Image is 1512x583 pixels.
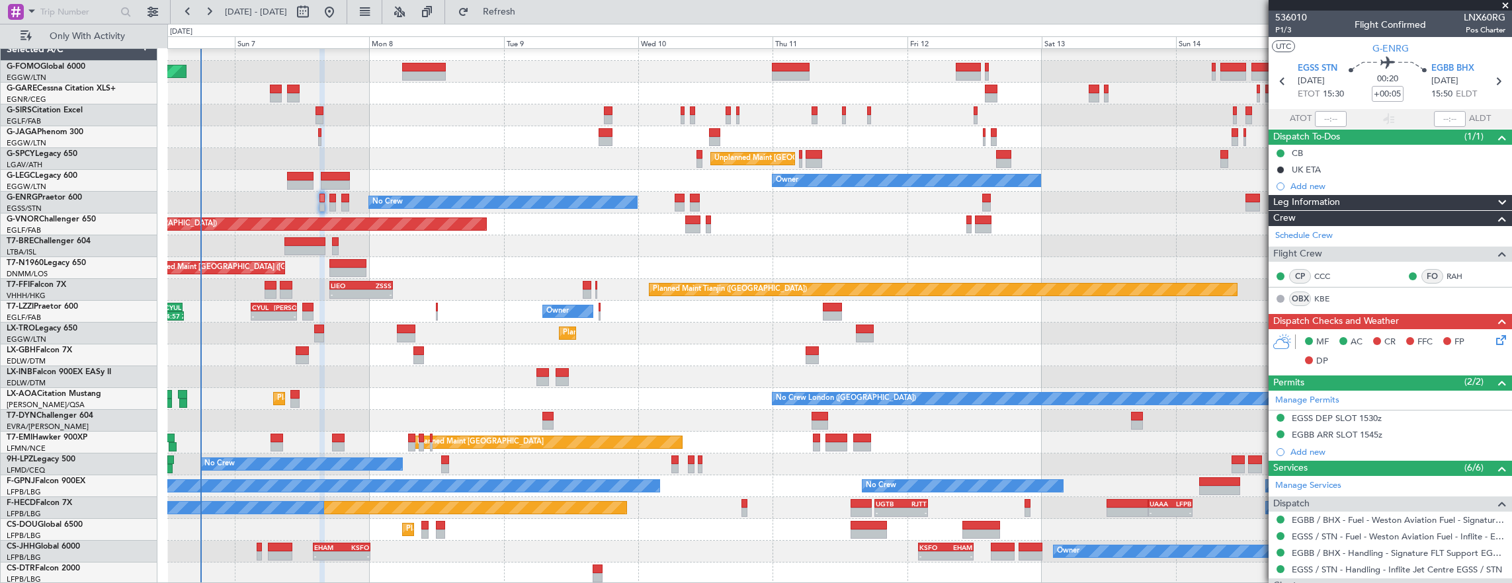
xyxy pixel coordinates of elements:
[638,36,773,48] div: Wed 10
[1150,500,1171,508] div: UAAA
[7,106,83,114] a: G-SIRSCitation Excel
[1292,547,1505,559] a: EGBB / BHX - Handling - Signature FLT Support EGBB / BHX
[7,215,96,223] a: G-VNORChallenger 650
[1292,147,1303,159] div: CB
[1377,73,1398,86] span: 00:20
[34,32,140,41] span: Only With Activity
[7,325,77,332] a: LX-TROLegacy 650
[369,36,503,48] div: Mon 8
[1042,36,1176,48] div: Sat 13
[1298,62,1337,75] span: EGSS STN
[7,390,101,398] a: LX-AOACitation Mustang
[1323,88,1344,101] span: 15:30
[546,301,569,321] div: Owner
[1273,195,1340,210] span: Leg Information
[7,499,36,507] span: F-HECD
[331,290,361,298] div: -
[7,237,91,245] a: T7-BREChallenger 604
[225,6,287,18] span: [DATE] - [DATE]
[361,282,392,290] div: ZSSS
[504,36,638,48] div: Tue 9
[331,282,361,290] div: LIEO
[162,312,183,320] div: 14:57 Z
[776,171,798,190] div: Owner
[7,150,35,158] span: G-SPCY
[1464,375,1484,389] span: (2/2)
[7,509,41,519] a: LFPB/LBG
[1273,247,1322,262] span: Flight Crew
[7,325,35,332] span: LX-TRO
[7,455,75,463] a: 9H-LPZLegacy 500
[15,26,144,47] button: Only With Activity
[1431,88,1452,101] span: 15:50
[1275,394,1339,407] a: Manage Permits
[452,1,531,22] button: Refresh
[919,552,946,560] div: -
[1292,412,1382,424] div: EGSS DEP SLOT 1530z
[563,323,650,343] div: Planned Maint Dusseldorf
[1314,293,1344,305] a: KBE
[7,215,39,223] span: G-VNOR
[1316,336,1329,349] span: MF
[252,312,274,320] div: -
[946,543,972,551] div: EHAM
[876,508,901,516] div: -
[1289,291,1311,306] div: OBX
[7,334,46,344] a: EGGW/LTN
[7,269,48,279] a: DNMM/LOS
[7,63,40,71] span: G-FOMO
[7,346,36,354] span: LX-GBH
[866,476,896,496] div: No Crew
[7,455,33,463] span: 9H-LPZ
[7,499,72,507] a: F-HECDFalcon 7X
[1176,36,1310,48] div: Sun 14
[653,280,807,299] div: Planned Maint Tianjin ([GEOGRAPHIC_DATA])
[7,553,41,563] a: LFPB/LBG
[1273,130,1340,145] span: Dispatch To-Dos
[314,552,342,560] div: -
[907,36,1042,48] div: Fri 12
[7,281,66,289] a: T7-FFIFalcon 7X
[7,247,36,257] a: LTBA/ISL
[1273,211,1296,226] span: Crew
[417,432,544,452] div: Planned Maint [GEOGRAPHIC_DATA]
[341,552,369,560] div: -
[1290,446,1505,457] div: Add new
[7,172,35,180] span: G-LEGC
[7,434,32,442] span: T7-EMI
[1273,375,1304,391] span: Permits
[361,290,392,298] div: -
[314,543,342,551] div: EHAM
[1150,508,1171,516] div: -
[776,389,916,408] div: No Crew London ([GEOGRAPHIC_DATA])
[1464,461,1484,475] span: (6/6)
[7,204,42,214] a: EGSS/STN
[7,194,82,202] a: G-ENRGPraetor 600
[1275,229,1333,243] a: Schedule Crew
[7,521,38,529] span: CS-DOU
[7,356,46,366] a: EDLW/DTM
[7,128,37,136] span: G-JAGA
[7,128,83,136] a: G-JAGAPhenom 300
[7,160,42,170] a: LGAV/ATH
[1464,24,1505,36] span: Pos Charter
[1292,564,1502,575] a: EGSS / STN - Handling - Inflite Jet Centre EGSS / STN
[101,36,235,48] div: Sat 6
[1273,461,1308,476] span: Services
[1298,75,1325,88] span: [DATE]
[7,85,116,93] a: G-GARECessna Citation XLS+
[1469,112,1491,126] span: ALDT
[161,303,181,311] div: CYUL
[1351,336,1363,349] span: AC
[773,36,907,48] div: Thu 11
[1292,514,1505,525] a: EGBB / BHX - Fuel - Weston Aviation Fuel - Signature - EGBB / BHX
[7,434,87,442] a: T7-EMIHawker 900XP
[274,303,296,311] div: [PERSON_NAME]
[235,36,369,48] div: Sun 7
[7,182,46,192] a: EGGW/LTN
[1447,270,1476,282] a: RAH
[1273,496,1310,512] span: Dispatch
[277,389,485,408] div: Planned Maint [GEOGRAPHIC_DATA] ([GEOGRAPHIC_DATA])
[406,520,614,539] div: Planned Maint [GEOGRAPHIC_DATA] ([GEOGRAPHIC_DATA])
[7,106,32,114] span: G-SIRS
